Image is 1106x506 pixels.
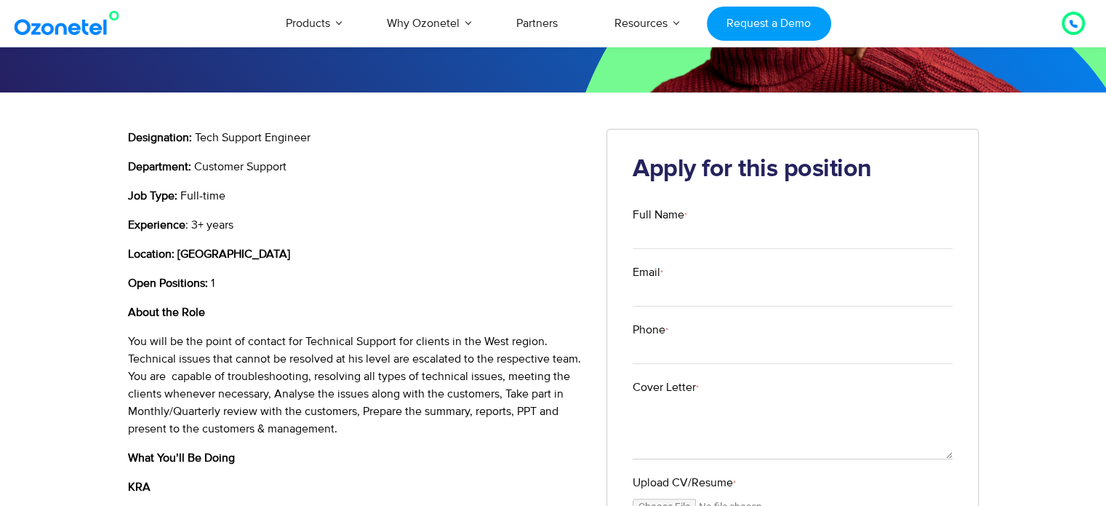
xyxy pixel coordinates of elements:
[707,7,831,41] a: Request a Demo
[633,379,953,396] label: Cover Letter
[633,206,953,224] label: Full Name
[128,276,208,290] b: Open Positions:
[211,276,215,290] span: 1
[128,305,205,320] b: About the Role
[128,159,191,174] b: Department:
[175,189,177,203] b: :
[633,155,953,184] h2: Apply for this position
[128,130,192,145] b: Designation:
[128,451,235,465] b: What You’ll Be Doing
[195,130,310,145] span: Tech Support Engineer
[194,159,286,174] span: Customer Support
[128,247,290,261] b: Location: [GEOGRAPHIC_DATA]
[633,321,953,339] label: Phone
[128,218,185,232] b: Experience
[128,189,175,203] b: Job Type
[633,264,953,281] label: Email
[128,480,151,494] b: KRA
[191,218,233,232] span: 3+ years
[633,474,953,491] label: Upload CV/Resume
[185,218,188,232] span: :
[180,189,225,203] span: Full-time
[128,334,581,436] span: You will be the point of contact for Technical Support for clients in the West region. Technical ...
